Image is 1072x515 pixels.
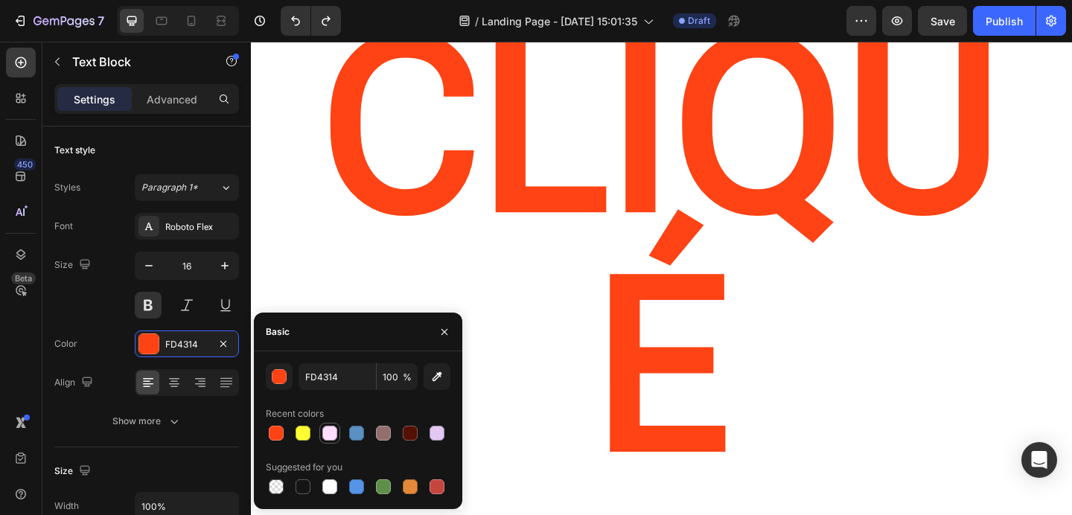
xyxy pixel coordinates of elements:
[72,53,199,71] p: Text Block
[266,325,290,339] div: Basic
[14,159,36,170] div: 450
[54,408,239,435] button: Show more
[403,371,412,384] span: %
[266,407,324,420] div: Recent colors
[11,272,36,284] div: Beta
[918,6,967,36] button: Save
[135,174,239,201] button: Paragraph 1*
[482,13,637,29] span: Landing Page - [DATE] 15:01:35
[98,12,104,30] p: 7
[299,363,376,390] input: Eg: FFFFFF
[54,144,95,157] div: Text style
[147,92,197,107] p: Advanced
[165,338,208,351] div: FD4314
[54,220,73,233] div: Font
[54,499,79,513] div: Width
[688,14,710,28] span: Draft
[931,15,955,28] span: Save
[54,181,80,194] div: Styles
[6,6,111,36] button: 7
[54,337,77,351] div: Color
[54,255,94,275] div: Size
[54,373,96,393] div: Align
[141,181,198,194] span: Paragraph 1*
[475,13,479,29] span: /
[1021,442,1057,478] div: Open Intercom Messenger
[74,92,115,107] p: Settings
[251,42,1072,515] iframe: Design area
[973,6,1036,36] button: Publish
[165,220,235,234] div: Roboto Flex
[986,13,1023,29] div: Publish
[112,414,182,429] div: Show more
[266,461,342,474] div: Suggested for you
[54,461,94,482] div: Size
[281,6,341,36] div: Undo/Redo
